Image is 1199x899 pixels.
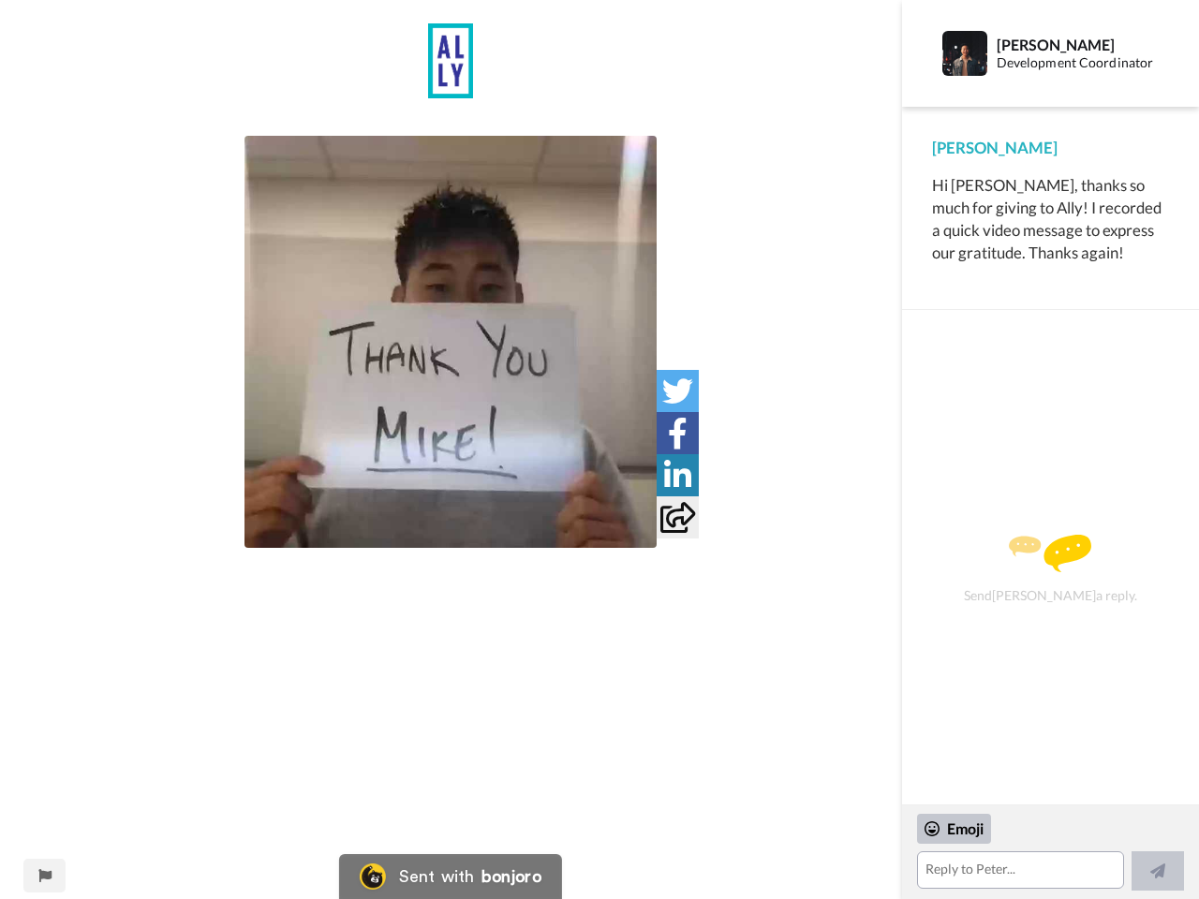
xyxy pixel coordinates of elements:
div: Emoji [917,814,991,844]
img: Profile Image [942,31,987,76]
div: [PERSON_NAME] [932,137,1169,159]
div: Hi [PERSON_NAME], thanks so much for giving to Ally! I recorded a quick video message to express ... [932,174,1169,264]
div: bonjoro [481,868,541,885]
img: message.svg [1009,535,1091,572]
div: Development Coordinator [997,55,1168,71]
div: Send [PERSON_NAME] a reply. [927,343,1174,795]
div: Sent with [399,868,474,885]
img: 1addd88b-7cc2-43ab-b685-65a3f1f3005e [428,23,473,98]
img: 4af4101d-2726-4845-b58b-52191b986a76-thumb.jpg [244,136,657,548]
a: Bonjoro LogoSent withbonjoro [339,854,562,899]
img: Bonjoro Logo [360,863,386,890]
div: [PERSON_NAME] [997,36,1168,53]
